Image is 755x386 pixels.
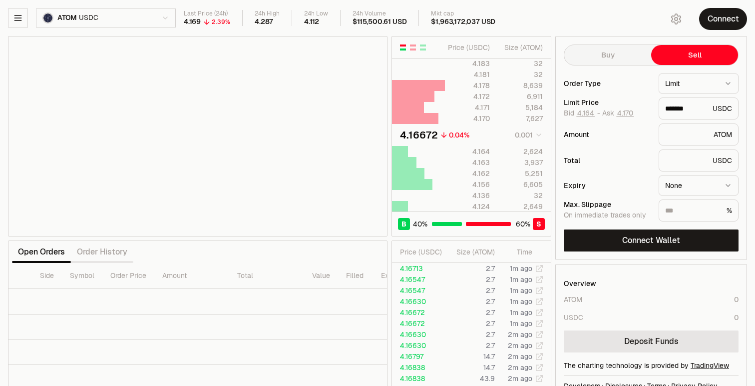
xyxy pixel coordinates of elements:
div: 6,911 [498,91,543,101]
div: 4.172 [445,91,490,101]
th: Order Price [102,263,154,289]
td: 2.7 [445,307,495,318]
div: 4.156 [445,179,490,189]
div: 4.181 [445,69,490,79]
div: Order Type [564,80,651,87]
th: Value [304,263,338,289]
div: 4.178 [445,80,490,90]
div: Time [503,247,532,257]
td: 4.16838 [392,362,445,373]
time: 2m ago [508,363,532,372]
span: Ask [602,109,634,118]
span: Bid - [564,109,600,118]
td: 4.16713 [392,263,445,274]
time: 2m ago [508,341,532,350]
div: 2,624 [498,146,543,156]
div: 24h Volume [353,10,406,17]
td: 2.7 [445,318,495,329]
div: 2.39% [212,18,230,26]
td: 4.16672 [392,318,445,329]
button: Open Orders [12,242,71,262]
td: 4.16630 [392,296,445,307]
div: Mkt cap [431,10,495,17]
time: 1m ago [510,319,532,328]
div: USDC [659,97,739,119]
div: % [659,199,739,221]
div: 3,937 [498,157,543,167]
div: 24h Low [304,10,328,17]
div: 4.124 [445,201,490,211]
button: Show Buy and Sell Orders [399,43,407,51]
div: Size ( ATOM ) [498,42,543,52]
div: 4.183 [445,58,490,68]
div: 0 [734,294,739,304]
div: USDC [564,312,583,322]
div: 2,649 [498,201,543,211]
div: The charting technology is provided by [564,360,739,370]
th: Total [229,263,304,289]
div: Price ( USDC ) [445,42,490,52]
div: On immediate trades only [564,211,651,220]
a: TradingView [691,361,729,370]
td: 4.16547 [392,285,445,296]
div: 8,639 [498,80,543,90]
time: 2m ago [508,330,532,339]
div: 32 [498,58,543,68]
time: 1m ago [510,286,532,295]
div: Overview [564,278,596,288]
th: Expiry [373,263,440,289]
span: 40 % [413,219,427,229]
button: Connect Wallet [564,229,739,251]
td: 14.7 [445,351,495,362]
div: 24h High [255,10,280,17]
div: USDC [659,149,739,171]
img: ATOM Logo [43,13,52,22]
td: 4.16630 [392,329,445,340]
div: 4.112 [304,17,319,26]
button: 4.164 [576,109,595,117]
div: 32 [498,69,543,79]
th: Filled [338,263,373,289]
div: 5,184 [498,102,543,112]
div: 4.16672 [400,128,438,142]
div: 4.136 [445,190,490,200]
span: B [401,219,406,229]
td: 2.7 [445,296,495,307]
a: Deposit Funds [564,330,739,352]
button: None [659,175,739,195]
button: Connect [699,8,747,30]
button: Order History [71,242,133,262]
td: 14.7 [445,362,495,373]
div: Price ( USDC ) [400,247,445,257]
td: 43.9 [445,373,495,384]
time: 2m ago [508,352,532,361]
time: 1m ago [510,308,532,317]
td: 2.7 [445,329,495,340]
th: Symbol [62,263,102,289]
div: 32 [498,190,543,200]
span: S [536,219,541,229]
td: 2.7 [445,263,495,274]
th: Amount [154,263,229,289]
iframe: Financial Chart [8,36,387,236]
div: 0.04% [449,130,469,140]
div: Amount [564,131,651,138]
td: 4.16838 [392,373,445,384]
td: 4.16630 [392,340,445,351]
button: Sell [651,45,738,65]
div: ATOM [564,294,582,304]
td: 4.16797 [392,351,445,362]
div: 4.171 [445,102,490,112]
time: 1m ago [510,264,532,273]
span: 60 % [516,219,530,229]
div: Last Price (24h) [184,10,230,17]
button: 0.001 [512,129,543,141]
div: 4.169 [184,17,201,26]
div: Expiry [564,182,651,189]
div: $115,500.61 USD [353,17,406,26]
td: 2.7 [445,274,495,285]
div: Total [564,157,651,164]
div: 4.163 [445,157,490,167]
button: 4.170 [616,109,634,117]
td: 4.16547 [392,274,445,285]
